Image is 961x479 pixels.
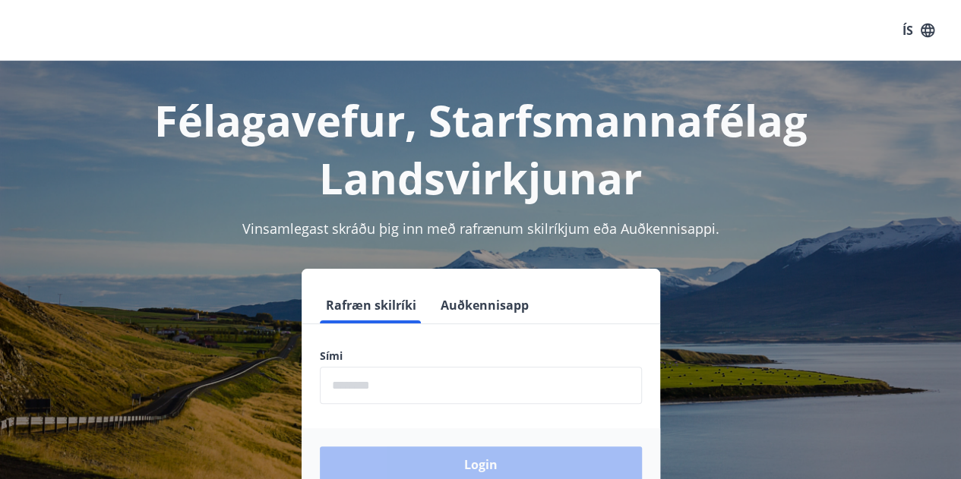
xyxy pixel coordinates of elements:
[320,348,642,364] label: Sími
[320,287,422,323] button: Rafræn skilríki
[18,91,943,206] h1: Félagavefur, Starfsmannafélag Landsvirkjunar
[242,219,719,238] span: Vinsamlegast skráðu þig inn með rafrænum skilríkjum eða Auðkennisappi.
[435,287,535,323] button: Auðkennisapp
[894,17,943,44] button: ÍS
